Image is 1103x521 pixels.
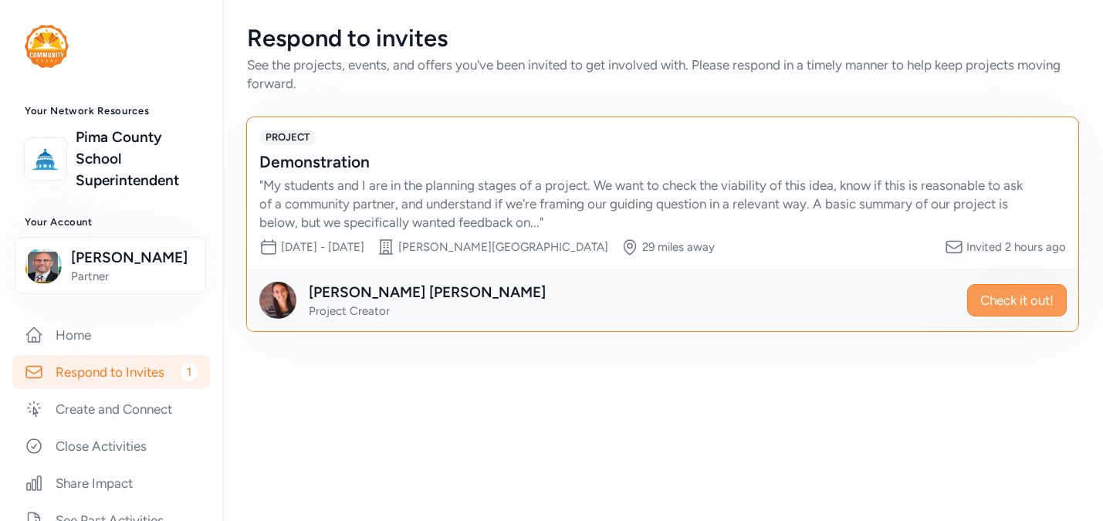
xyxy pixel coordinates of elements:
[71,269,196,284] span: Partner
[15,237,206,294] button: [PERSON_NAME]Partner
[12,355,210,389] a: Respond to Invites1
[76,127,198,191] a: Pima County School Superintendent
[25,105,198,117] h3: Your Network Resources
[398,239,608,255] div: [PERSON_NAME][GEOGRAPHIC_DATA]
[29,142,63,176] img: logo
[259,176,1035,232] div: " My students and I are in the planning stages of a project. We want to check the viability of th...
[967,284,1067,316] button: Check it out!
[25,25,69,68] img: logo
[259,151,1035,173] div: Demonstration
[12,466,210,500] a: Share Impact
[980,291,1054,310] span: Check it out!
[309,282,546,303] div: [PERSON_NAME] [PERSON_NAME]
[281,240,364,254] span: [DATE] - [DATE]
[247,25,1078,52] div: Respond to invites
[25,216,198,228] h3: Your Account
[259,130,316,145] span: PROJECT
[966,239,1066,255] div: Invited 2 hours ago
[71,247,196,269] span: [PERSON_NAME]
[642,239,715,255] div: 29 miles away
[259,282,296,319] img: Avatar
[12,429,210,463] a: Close Activities
[181,363,198,381] span: 1
[12,318,210,352] a: Home
[12,392,210,426] a: Create and Connect
[247,56,1078,93] div: See the projects, events, and offers you've been invited to get involved with. Please respond in ...
[309,304,390,318] span: Project Creator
